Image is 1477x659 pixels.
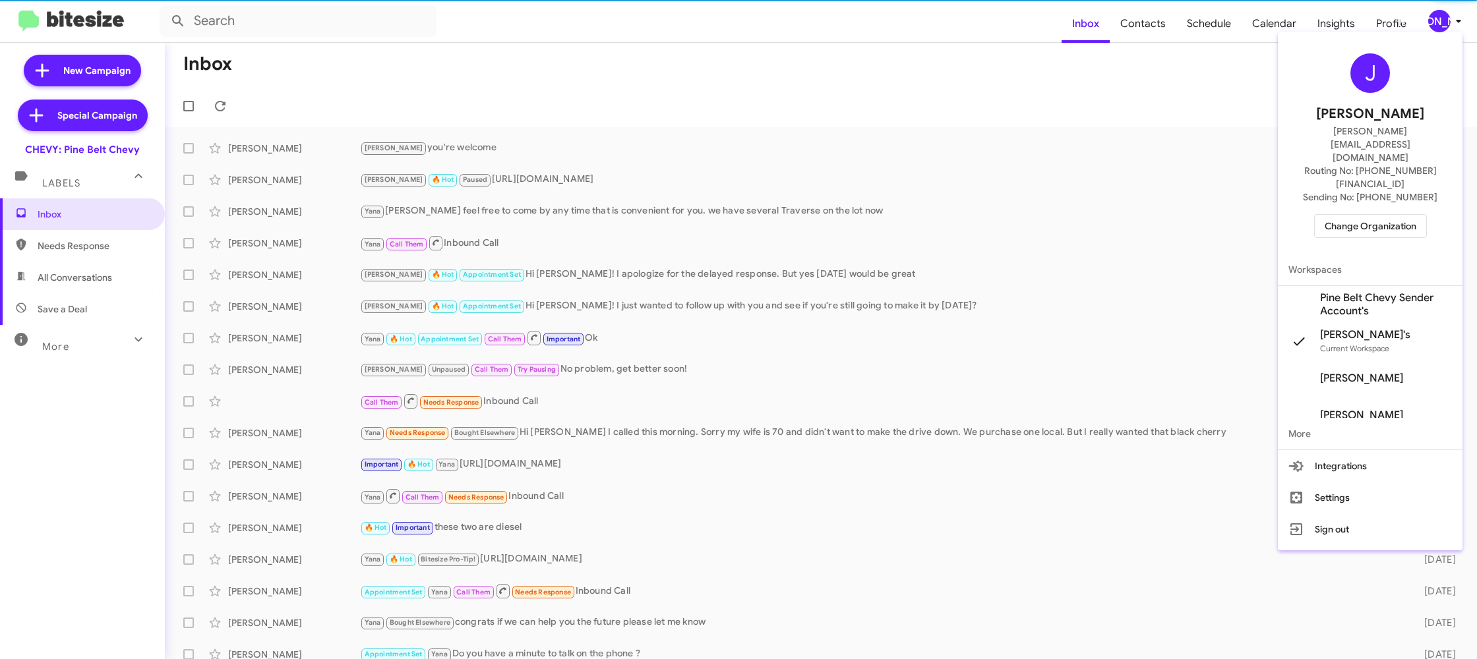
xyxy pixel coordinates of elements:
[1320,372,1403,385] span: [PERSON_NAME]
[1316,103,1424,125] span: [PERSON_NAME]
[1294,164,1447,190] span: Routing No: [PHONE_NUMBER][FINANCIAL_ID]
[1320,291,1452,318] span: Pine Belt Chevy Sender Account's
[1278,482,1462,513] button: Settings
[1278,513,1462,545] button: Sign out
[1303,190,1437,204] span: Sending No: [PHONE_NUMBER]
[1320,328,1410,341] span: [PERSON_NAME]'s
[1320,409,1403,422] span: [PERSON_NAME]
[1278,254,1462,285] span: Workspaces
[1278,450,1462,482] button: Integrations
[1294,125,1447,164] span: [PERSON_NAME][EMAIL_ADDRESS][DOMAIN_NAME]
[1278,418,1462,449] span: More
[1314,214,1427,238] button: Change Organization
[1325,215,1416,237] span: Change Organization
[1350,53,1390,93] div: J
[1320,343,1389,353] span: Current Workspace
